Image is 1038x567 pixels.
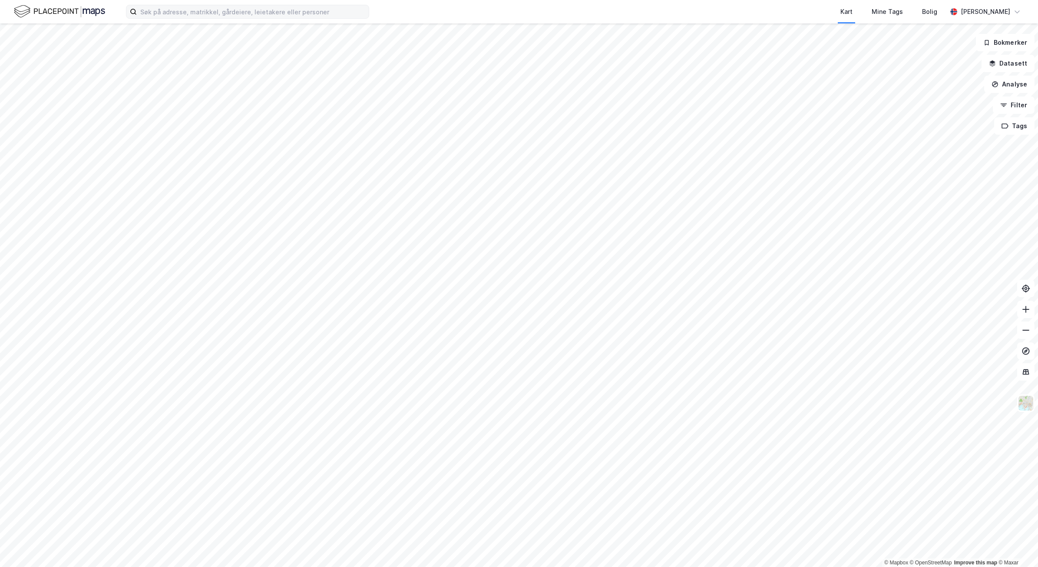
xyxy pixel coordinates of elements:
[961,7,1010,17] div: [PERSON_NAME]
[910,560,952,566] a: OpenStreetMap
[137,5,369,18] input: Søk på adresse, matrikkel, gårdeiere, leietakere eller personer
[995,525,1038,567] iframe: Chat Widget
[922,7,937,17] div: Bolig
[976,34,1035,51] button: Bokmerker
[14,4,105,19] img: logo.f888ab2527a4732fd821a326f86c7f29.svg
[982,55,1035,72] button: Datasett
[995,525,1038,567] div: Kontrollprogram for chat
[872,7,903,17] div: Mine Tags
[884,560,908,566] a: Mapbox
[993,96,1035,114] button: Filter
[1018,395,1034,411] img: Z
[984,76,1035,93] button: Analyse
[994,117,1035,135] button: Tags
[954,560,997,566] a: Improve this map
[840,7,853,17] div: Kart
